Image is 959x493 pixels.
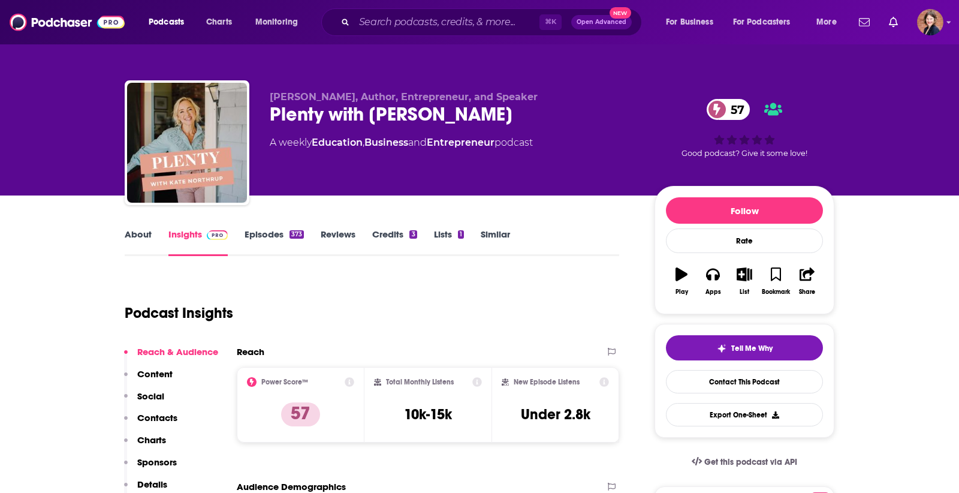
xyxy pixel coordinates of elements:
button: Open AdvancedNew [571,15,632,29]
a: Credits3 [372,229,417,256]
img: Plenty with Kate Northrup [127,83,247,203]
span: New [610,7,631,19]
a: Episodes373 [245,229,304,256]
div: Rate [666,229,823,253]
div: Apps [705,288,721,296]
a: 57 [707,99,750,120]
span: , [363,137,364,148]
h2: Total Monthly Listens [386,378,454,386]
button: open menu [725,13,808,32]
p: 57 [281,402,320,426]
a: Business [364,137,408,148]
a: Contact This Podcast [666,370,823,393]
span: Monitoring [255,14,298,31]
button: Social [124,390,164,413]
span: Podcasts [149,14,184,31]
button: Play [666,260,697,303]
button: List [729,260,760,303]
p: Contacts [137,412,177,423]
button: Share [792,260,823,303]
span: [PERSON_NAME], Author, Entrepreneur, and Speaker [270,91,538,103]
button: Follow [666,197,823,224]
a: Reviews [321,229,355,256]
button: Show profile menu [917,9,943,35]
h3: Under 2.8k [521,405,590,423]
button: Content [124,368,173,390]
a: Education [312,137,363,148]
div: Search podcasts, credits, & more... [333,8,653,36]
button: open menu [658,13,728,32]
button: Contacts [124,412,177,434]
span: 57 [719,99,750,120]
button: Reach & Audience [124,346,218,368]
p: Details [137,479,167,490]
a: Entrepreneur [427,137,494,148]
span: and [408,137,427,148]
button: open menu [808,13,852,32]
a: Show notifications dropdown [854,12,874,32]
a: Lists1 [434,229,464,256]
p: Reach & Audience [137,346,218,357]
button: open menu [140,13,200,32]
span: ⌘ K [539,14,562,30]
img: tell me why sparkle [717,344,726,353]
button: open menu [247,13,313,32]
h1: Podcast Insights [125,304,233,322]
h2: Power Score™ [261,378,308,386]
div: Share [799,288,815,296]
div: 57Good podcast? Give it some love! [655,91,834,166]
h2: New Episode Listens [514,378,580,386]
span: Open Advanced [577,19,626,25]
a: InsightsPodchaser Pro [168,229,228,256]
span: Charts [206,14,232,31]
div: A weekly podcast [270,136,533,150]
span: Logged in as alafair66639 [917,9,943,35]
span: Good podcast? Give it some love! [681,149,807,158]
span: For Business [666,14,713,31]
button: Apps [697,260,728,303]
p: Content [137,368,173,380]
p: Charts [137,434,166,446]
h3: 10k-15k [404,405,452,423]
span: Tell Me Why [731,344,773,353]
div: 1 [458,230,464,239]
div: 373 [289,230,304,239]
div: 3 [409,230,417,239]
p: Sponsors [137,456,177,468]
div: List [740,288,749,296]
span: For Podcasters [733,14,791,31]
h2: Audience Demographics [237,481,346,492]
button: tell me why sparkleTell Me Why [666,335,823,360]
a: Similar [481,229,510,256]
span: Get this podcast via API [704,457,797,467]
img: User Profile [917,9,943,35]
p: Social [137,390,164,402]
button: Sponsors [124,456,177,479]
div: Play [675,288,688,296]
span: More [816,14,837,31]
input: Search podcasts, credits, & more... [354,13,539,32]
div: Bookmark [762,288,790,296]
img: Podchaser - Follow, Share and Rate Podcasts [10,11,125,34]
button: Charts [124,434,166,456]
a: About [125,229,152,256]
a: Show notifications dropdown [884,12,903,32]
a: Charts [198,13,239,32]
img: Podchaser Pro [207,230,228,240]
button: Export One-Sheet [666,403,823,426]
h2: Reach [237,346,264,357]
button: Bookmark [760,260,791,303]
a: Get this podcast via API [682,447,807,477]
